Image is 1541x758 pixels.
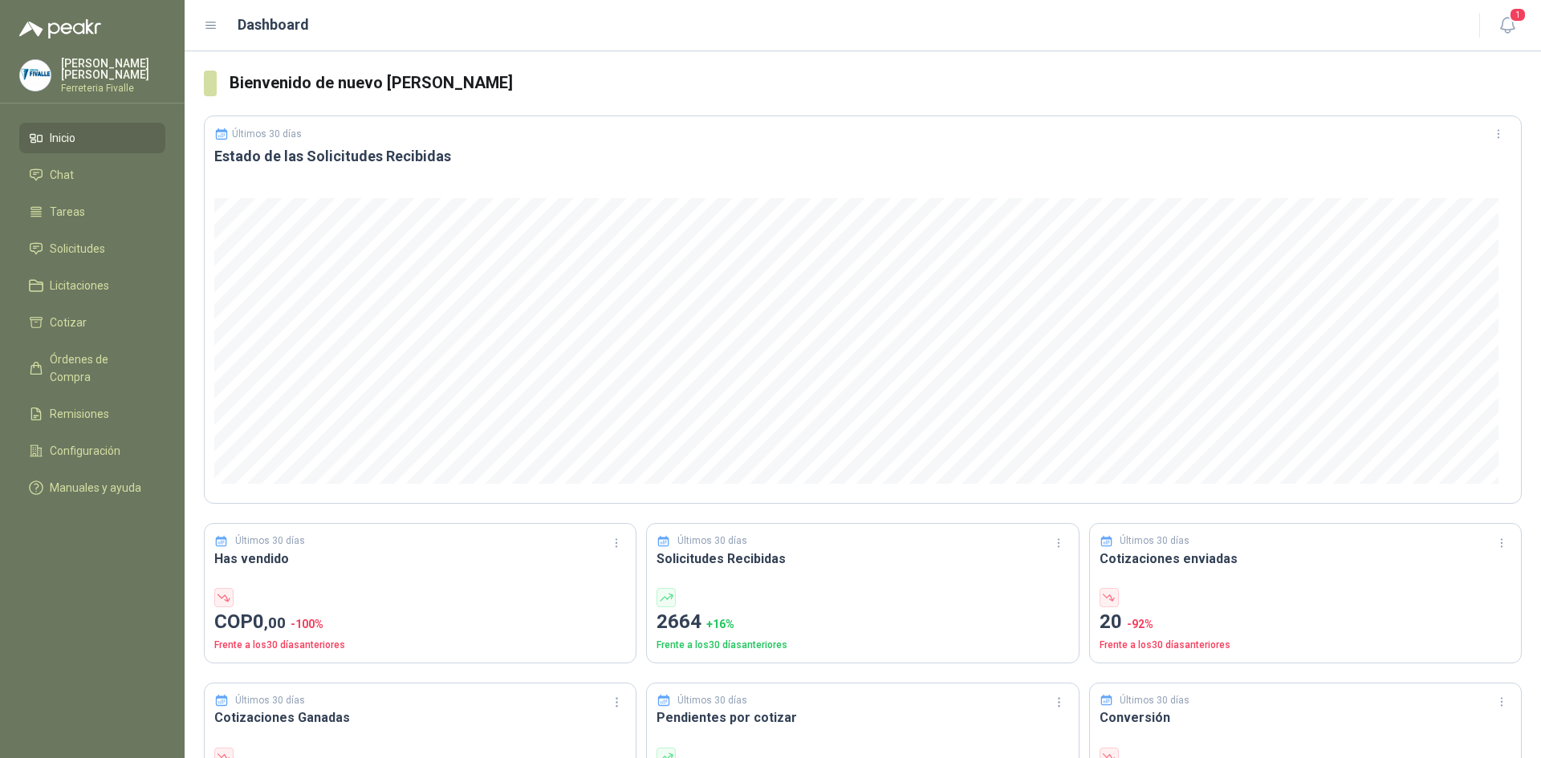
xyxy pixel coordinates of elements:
[657,607,1068,638] p: 2664
[19,123,165,153] a: Inicio
[1127,618,1153,630] span: -92 %
[235,533,305,549] p: Últimos 30 días
[657,638,1068,653] p: Frente a los 30 días anteriores
[1509,7,1527,22] span: 1
[50,351,150,386] span: Órdenes de Compra
[50,240,105,257] span: Solicitudes
[1100,638,1511,653] p: Frente a los 30 días anteriores
[19,160,165,190] a: Chat
[214,707,626,728] h3: Cotizaciones Ganadas
[19,270,165,301] a: Licitaciones
[19,307,165,338] a: Cotizar
[61,58,165,80] p: [PERSON_NAME] [PERSON_NAME]
[19,436,165,466] a: Configuración
[264,614,286,632] span: ,00
[1100,549,1511,569] h3: Cotizaciones enviadas
[214,607,626,638] p: COP
[214,549,626,569] h3: Has vendido
[61,83,165,93] p: Ferreteria Fivalle
[50,314,87,331] span: Cotizar
[19,344,165,392] a: Órdenes de Compra
[19,233,165,264] a: Solicitudes
[706,618,734,630] span: + 16 %
[50,203,85,221] span: Tareas
[677,533,747,549] p: Últimos 30 días
[19,197,165,227] a: Tareas
[20,60,51,91] img: Company Logo
[657,549,1068,569] h3: Solicitudes Recibidas
[1120,533,1189,549] p: Últimos 30 días
[291,618,323,630] span: -100 %
[1493,11,1522,40] button: 1
[1100,707,1511,728] h3: Conversión
[50,479,141,497] span: Manuales y ayuda
[50,442,120,460] span: Configuración
[1100,607,1511,638] p: 20
[253,610,286,633] span: 0
[238,14,309,36] h1: Dashboard
[214,147,1511,166] h3: Estado de las Solicitudes Recibidas
[214,638,626,653] p: Frente a los 30 días anteriores
[19,19,101,39] img: Logo peakr
[232,128,302,140] p: Últimos 30 días
[50,166,74,184] span: Chat
[50,129,75,147] span: Inicio
[657,707,1068,728] h3: Pendientes por cotizar
[50,277,109,294] span: Licitaciones
[235,693,305,708] p: Últimos 30 días
[1120,693,1189,708] p: Últimos 30 días
[19,399,165,429] a: Remisiones
[677,693,747,708] p: Últimos 30 días
[50,405,109,423] span: Remisiones
[230,71,1522,95] h3: Bienvenido de nuevo [PERSON_NAME]
[19,472,165,503] a: Manuales y ayuda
